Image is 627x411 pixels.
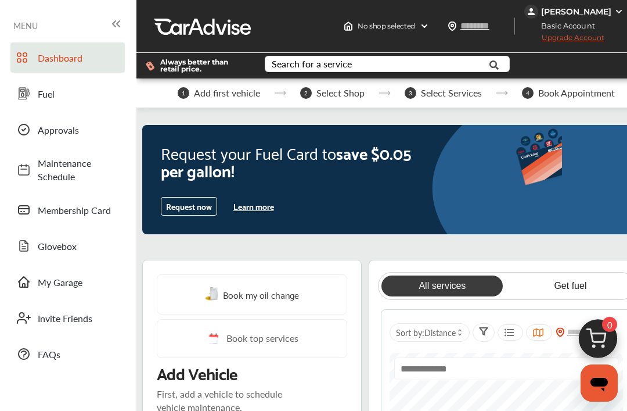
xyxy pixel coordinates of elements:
img: oil-change.e5047c97.svg [205,287,220,302]
img: location_vector_orange.38f05af8.svg [556,327,565,337]
img: location_vector.a44bc228.svg [448,22,457,31]
span: Dashboard [38,51,119,65]
img: stepper-arrow.e24c07c6.svg [496,91,508,95]
span: Membership Card [38,203,119,217]
div: Search for a service [272,59,352,69]
a: Membership Card [10,195,125,225]
img: header-down-arrow.9dd2ce7d.svg [420,22,429,31]
span: Distance [424,327,456,338]
a: Fuel [10,78,125,109]
span: 0 [602,317,617,332]
span: Select Shop [316,88,365,98]
span: save $0.05 per gallon! [161,138,411,184]
span: Fuel [38,87,119,101]
a: FAQs [10,339,125,369]
span: 4 [522,87,534,99]
p: Add Vehicle [157,363,237,383]
a: Dashboard [10,42,125,73]
span: Book Appointment [538,88,615,98]
span: Select Services [421,88,482,98]
a: Book my oil change [205,287,299,302]
a: Invite Friends [10,303,125,333]
span: Request your Fuel Card to [161,138,336,166]
img: stepper-arrow.e24c07c6.svg [274,91,286,95]
span: MENU [13,21,38,30]
span: Add first vehicle [194,88,260,98]
img: cal_icon.0803b883.svg [206,331,221,346]
img: dollor_label_vector.a70140d1.svg [146,61,154,71]
img: WGsFRI8htEPBVLJbROoPRyZpYNWhNONpIPPETTm6eUC0GeLEiAAAAAElFTkSuQmCC [614,7,624,16]
span: Sort by : [396,327,456,338]
a: Maintenance Schedule [10,151,125,189]
span: Basic Account [525,20,604,32]
span: Book top services [226,331,298,346]
img: header-home-logo.8d720a4f.svg [344,22,353,31]
a: Approvals [10,115,125,145]
span: 1 [178,87,189,99]
iframe: Button to launch messaging window [581,364,618,402]
div: [PERSON_NAME] [541,6,611,17]
span: Book my oil change [223,287,299,302]
button: Request now [161,197,217,216]
button: Learn more [229,198,279,215]
img: cart_icon.3d0951e8.svg [570,314,626,370]
span: Approvals [38,123,119,137]
span: Glovebox [38,240,119,253]
img: jVpblrzwTbfkPYzPPzSLxeg0AAAAASUVORK5CYII= [524,5,538,19]
span: FAQs [38,348,119,361]
span: My Garage [38,276,119,289]
img: header-divider.bc55588e.svg [514,17,515,35]
span: Always better than retail price. [160,59,246,73]
span: No shop selected [358,22,415,31]
a: All services [381,276,503,296]
a: My Garage [10,267,125,297]
span: 3 [405,87,416,99]
span: Upgrade Account [524,33,604,48]
span: 2 [300,87,312,99]
img: stepper-arrow.e24c07c6.svg [379,91,391,95]
span: Maintenance Schedule [38,156,119,183]
span: Invite Friends [38,312,119,325]
a: Book top services [157,319,347,358]
a: Glovebox [10,231,125,261]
